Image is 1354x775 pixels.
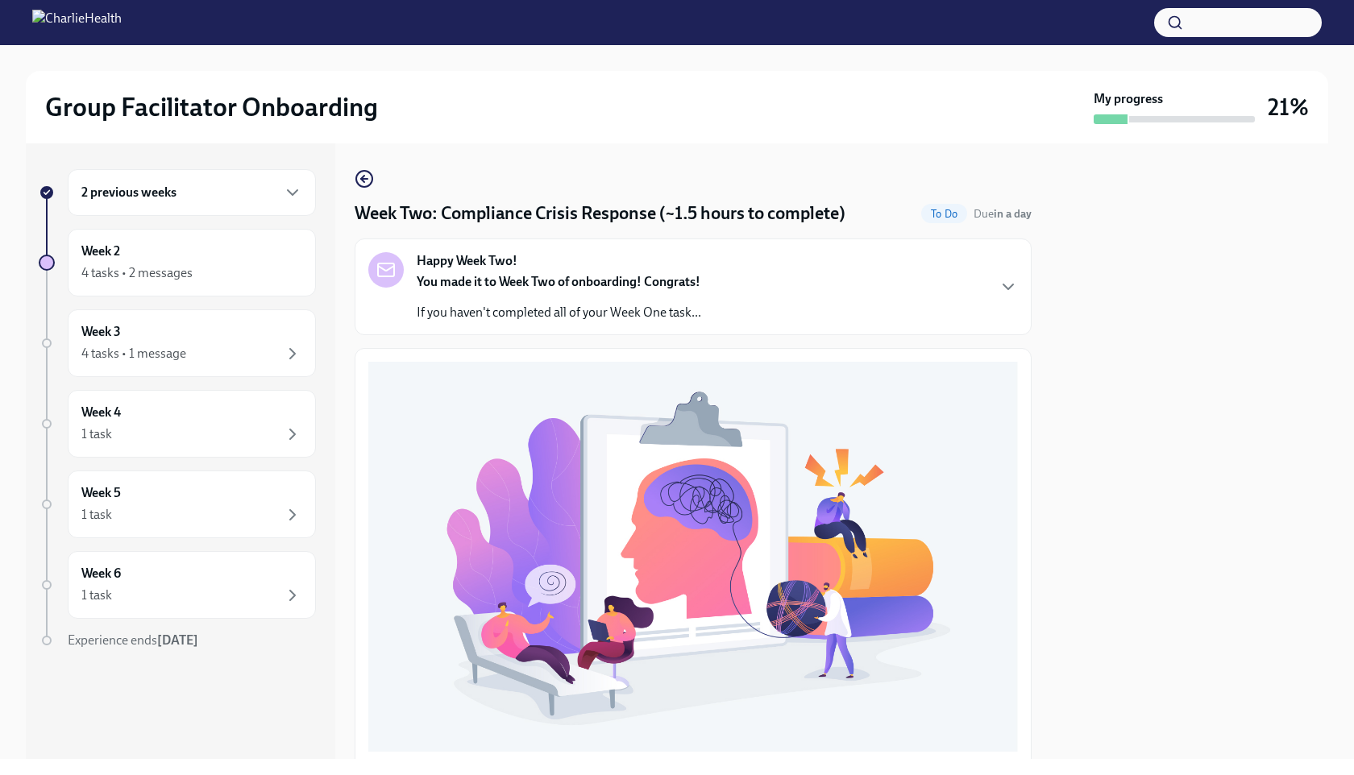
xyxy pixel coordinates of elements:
h3: 21% [1268,93,1309,122]
span: To Do [921,208,967,220]
h4: Week Two: Compliance Crisis Response (~1.5 hours to complete) [355,201,845,226]
a: Week 61 task [39,551,316,619]
a: Week 34 tasks • 1 message [39,309,316,377]
a: Week 24 tasks • 2 messages [39,229,316,296]
strong: Happy Week Two! [417,252,517,270]
button: Zoom image [368,362,1018,752]
h6: Week 5 [81,484,121,502]
a: Week 41 task [39,390,316,458]
h6: 2 previous weeks [81,184,177,201]
h6: Week 2 [81,242,120,260]
h2: Group Facilitator Onboarding [45,91,378,123]
h6: Week 3 [81,323,121,341]
h6: Week 6 [81,565,121,582]
div: 4 tasks • 2 messages [81,264,193,282]
h6: Week 4 [81,404,121,421]
div: 1 task [81,425,112,443]
div: 4 tasks • 1 message [81,345,186,363]
strong: in a day [994,207,1032,221]
strong: My progress [1094,90,1163,108]
a: Week 51 task [39,470,316,538]
span: Due [974,207,1032,221]
img: CharlieHealth [32,10,122,35]
div: 1 task [81,586,112,604]
div: 2 previous weeks [68,169,316,216]
div: 1 task [81,506,112,524]
strong: [DATE] [157,632,198,648]
span: October 13th, 2025 10:00 [974,206,1032,222]
span: Experience ends [68,632,198,648]
p: If you haven't completed all of your Week One task... [417,304,701,321]
strong: You made it to Week Two of onboarding! Congrats! [417,274,700,289]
